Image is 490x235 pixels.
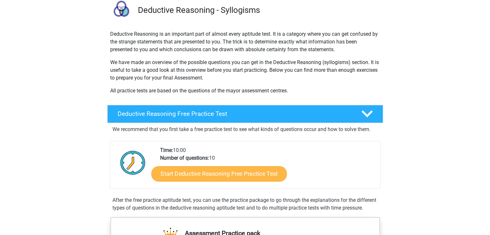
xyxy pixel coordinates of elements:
[138,5,378,15] h3: Deductive Reasoning - Syllogisms
[112,126,378,133] p: We recommend that you first take a free practice test to see what kinds of questions occur and ho...
[160,155,209,161] b: Number of questions:
[110,196,380,212] div: After the free practice aptitude test, you can use the practice package to go through the explana...
[118,110,351,117] h4: Deductive Reasoning Free Practice Test
[151,166,287,181] a: Start Deductive Reasoning Free Practice Test
[117,146,149,179] img: Clock
[105,105,386,123] a: Deductive Reasoning Free Practice Test
[160,147,173,153] b: Time:
[110,30,380,53] p: Deductive Reasoning is an important part of almost every aptitude test. It is a category where yo...
[110,59,380,82] p: We have made an overview of the possible questions you can get in the Deductive Reasoning (syllog...
[155,146,380,188] div: 10:00 10
[110,87,380,95] p: All practice tests are based on the questions of the mayor assessment centres.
